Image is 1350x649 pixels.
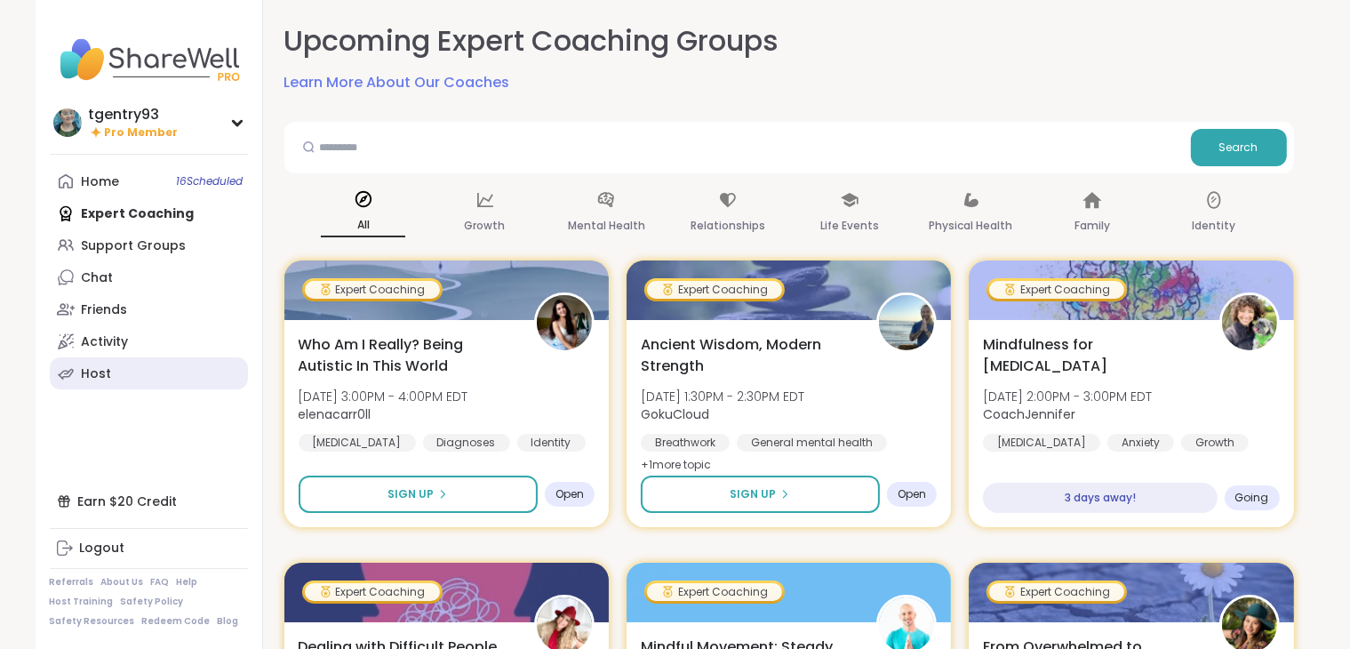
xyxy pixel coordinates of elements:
[820,215,879,236] p: Life Events
[299,476,538,513] button: Sign Up
[641,476,880,513] button: Sign Up
[989,281,1124,299] div: Expert Coaching
[691,215,765,236] p: Relationships
[555,487,584,501] span: Open
[641,405,709,423] b: GokuCloud
[50,325,248,357] a: Activity
[641,388,804,405] span: [DATE] 1:30PM - 2:30PM EDT
[80,540,125,557] div: Logout
[568,215,645,236] p: Mental Health
[50,533,248,565] a: Logout
[898,487,926,501] span: Open
[989,583,1124,601] div: Expert Coaching
[983,434,1100,452] div: [MEDICAL_DATA]
[647,281,782,299] div: Expert Coaching
[142,615,211,628] a: Redeem Code
[1222,295,1277,350] img: CoachJennifer
[305,281,440,299] div: Expert Coaching
[537,295,592,350] img: elenacarr0ll
[50,485,248,517] div: Earn $20 Credit
[321,214,405,237] p: All
[82,333,129,351] div: Activity
[151,576,170,589] a: FAQ
[517,434,586,452] div: Identity
[737,434,887,452] div: General mental health
[177,174,244,188] span: 16 Scheduled
[284,21,779,61] h2: Upcoming Expert Coaching Groups
[983,405,1075,423] b: CoachJennifer
[82,365,112,383] div: Host
[641,334,857,377] span: Ancient Wisdom, Modern Strength
[983,483,1217,513] div: 3 days away!
[50,615,135,628] a: Safety Resources
[101,576,144,589] a: About Us
[105,125,179,140] span: Pro Member
[218,615,239,628] a: Blog
[930,215,1013,236] p: Physical Health
[50,165,248,197] a: Home16Scheduled
[305,583,440,601] div: Expert Coaching
[299,405,371,423] b: elenacarr0ll
[50,293,248,325] a: Friends
[299,388,468,405] span: [DATE] 3:00PM - 4:00PM EDT
[1235,491,1269,505] span: Going
[1074,215,1110,236] p: Family
[387,486,434,502] span: Sign Up
[983,388,1152,405] span: [DATE] 2:00PM - 3:00PM EDT
[879,295,934,350] img: GokuCloud
[50,229,248,261] a: Support Groups
[82,237,187,255] div: Support Groups
[1191,129,1287,166] button: Search
[50,357,248,389] a: Host
[641,434,730,452] div: Breathwork
[983,334,1199,377] span: Mindfulness for [MEDICAL_DATA]
[121,596,184,608] a: Safety Policy
[50,28,248,91] img: ShareWell Nav Logo
[89,105,179,124] div: tgentry93
[82,301,128,319] div: Friends
[1107,434,1174,452] div: Anxiety
[299,334,515,377] span: Who Am I Really? Being Autistic In This World
[647,583,782,601] div: Expert Coaching
[50,261,248,293] a: Chat
[177,576,198,589] a: Help
[1219,140,1258,156] span: Search
[82,269,114,287] div: Chat
[53,108,82,137] img: tgentry93
[1193,215,1236,236] p: Identity
[82,173,120,191] div: Home
[50,596,114,608] a: Host Training
[50,576,94,589] a: Referrals
[284,72,510,93] a: Learn More About Our Coaches
[465,215,506,236] p: Growth
[730,486,776,502] span: Sign Up
[299,434,416,452] div: [MEDICAL_DATA]
[423,434,510,452] div: Diagnoses
[1181,434,1249,452] div: Growth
